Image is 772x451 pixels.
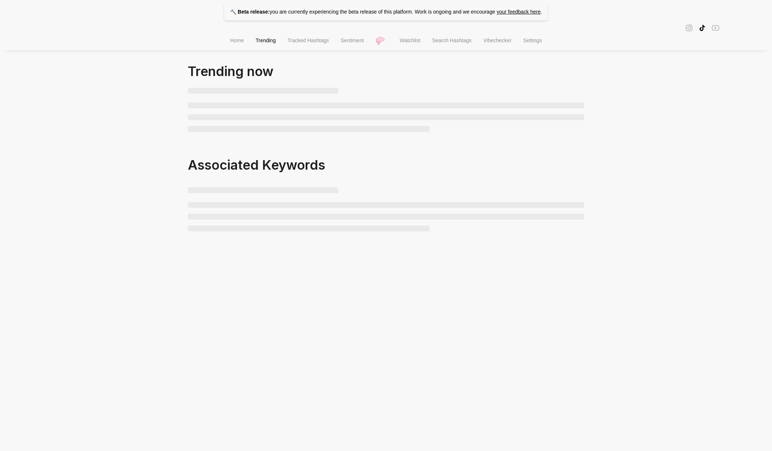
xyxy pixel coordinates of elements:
span: Home [230,37,244,43]
span: Tracked Hashtags [287,37,329,43]
span: Trending now [188,63,273,79]
span: instagram [685,24,693,32]
p: you are currently experiencing the beta release of this platform. Work is ongoing and we encourage . [224,3,548,21]
span: Trending [256,37,276,43]
span: Settings [523,37,542,43]
a: your feedback here [496,9,540,15]
span: Watchlist [400,37,420,43]
span: youtube [712,24,719,32]
span: Sentiment [341,37,364,43]
span: Vibechecker [483,37,511,43]
strong: 🔨 Beta release: [230,9,270,15]
span: Associated Keywords [188,157,325,173]
span: Search Hashtags [432,37,471,43]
